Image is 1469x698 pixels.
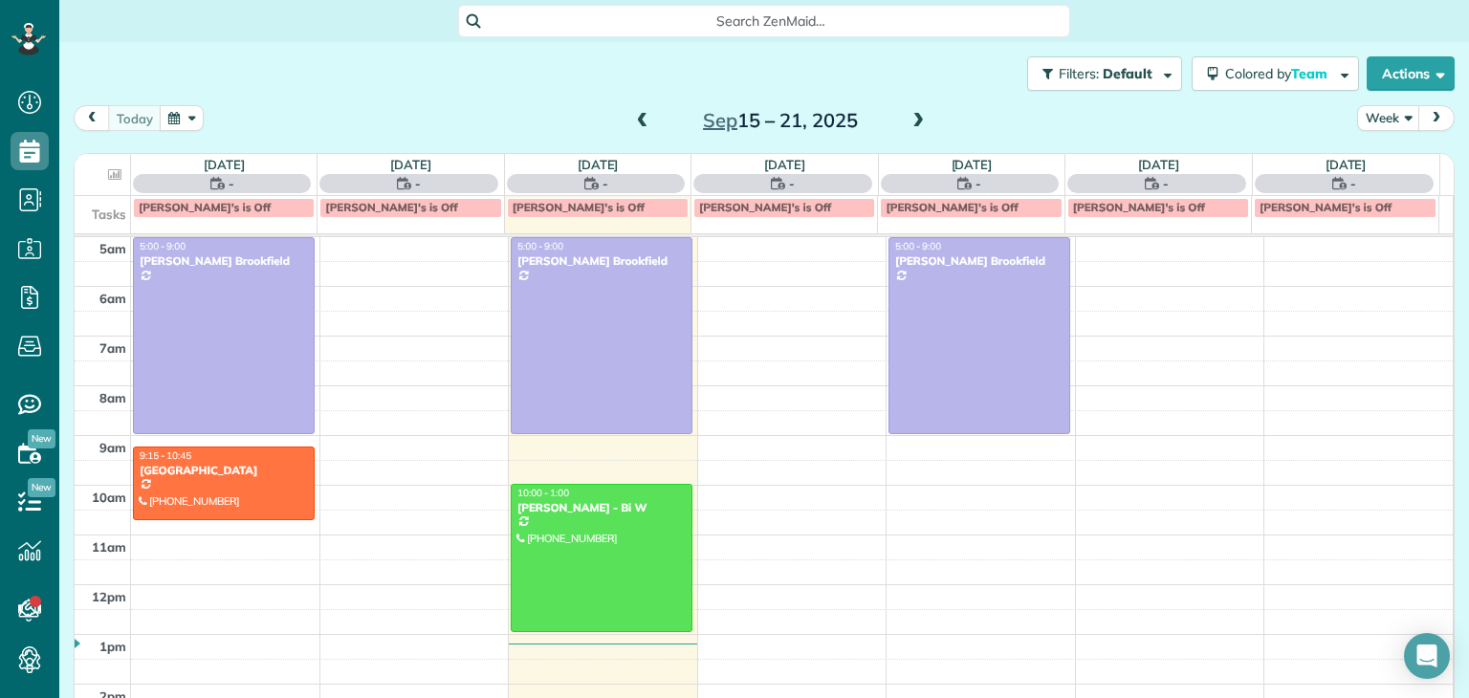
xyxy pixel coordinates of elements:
span: New [28,429,55,448]
button: Actions [1367,56,1455,91]
button: Week [1357,105,1420,131]
span: Colored by [1225,65,1334,82]
button: Colored byTeam [1192,56,1359,91]
span: - [229,174,234,193]
span: - [1350,174,1356,193]
span: 5:00 - 9:00 [895,240,941,252]
span: 5am [99,241,126,256]
button: next [1418,105,1455,131]
div: [PERSON_NAME] Brookfield [894,254,1064,268]
span: - [415,174,421,193]
a: [DATE] [952,157,993,172]
span: 10am [92,490,126,505]
span: 9am [99,440,126,455]
span: [PERSON_NAME]'s is Off [886,200,1018,214]
span: [PERSON_NAME]'s is Off [513,200,645,214]
a: [DATE] [390,157,431,172]
span: 12pm [92,589,126,604]
span: New [28,478,55,497]
span: - [603,174,608,193]
span: - [1163,174,1169,193]
div: Open Intercom Messenger [1404,633,1450,679]
span: 11am [92,539,126,555]
a: [DATE] [1138,157,1179,172]
div: [GEOGRAPHIC_DATA] [139,464,309,477]
span: Team [1291,65,1330,82]
div: [PERSON_NAME] Brookfield [139,254,309,268]
span: 9:15 - 10:45 [140,449,191,462]
a: [DATE] [204,157,245,172]
span: [PERSON_NAME]'s is Off [1260,200,1392,214]
span: - [789,174,795,193]
span: [PERSON_NAME]'s is Off [325,200,457,214]
span: 8am [99,390,126,405]
span: 5:00 - 9:00 [517,240,563,252]
span: Default [1103,65,1153,82]
h2: 15 – 21, 2025 [661,110,900,131]
span: 5:00 - 9:00 [140,240,186,252]
a: [DATE] [578,157,619,172]
a: [DATE] [1326,157,1367,172]
span: [PERSON_NAME]'s is Off [699,200,831,214]
button: Filters: Default [1027,56,1182,91]
span: [PERSON_NAME]'s is Off [139,200,271,214]
span: 10:00 - 1:00 [517,487,569,499]
span: Filters: [1059,65,1099,82]
span: Sep [703,108,737,132]
div: [PERSON_NAME] - Bi W [516,501,687,514]
button: prev [74,105,110,131]
span: [PERSON_NAME]'s is Off [1073,200,1205,214]
span: 1pm [99,639,126,654]
button: today [108,105,162,131]
a: Filters: Default [1018,56,1182,91]
span: 6am [99,291,126,306]
span: - [976,174,981,193]
span: 7am [99,340,126,356]
a: [DATE] [764,157,805,172]
div: [PERSON_NAME] Brookfield [516,254,687,268]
